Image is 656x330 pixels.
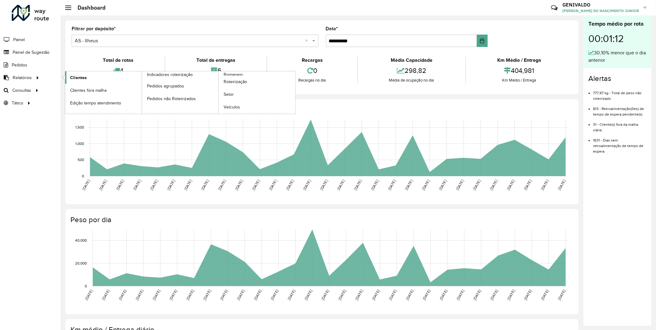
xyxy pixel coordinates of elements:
[75,261,87,265] text: 20,000
[269,77,355,83] div: Recargas no dia
[65,71,219,114] a: Indicadores roteirização
[321,289,330,301] text: [DATE]
[13,49,49,56] span: Painel de Sugestão
[12,100,23,106] span: Tático
[472,179,481,191] text: [DATE]
[360,64,464,77] div: 298,82
[186,289,195,301] text: [DATE]
[562,8,639,14] span: [PERSON_NAME] DO NASCIMENTO JUNIOR
[473,289,482,301] text: [DATE]
[219,101,295,113] a: Veículos
[219,289,228,301] text: [DATE]
[388,289,397,301] text: [DATE]
[287,289,296,301] text: [DATE]
[387,179,396,191] text: [DATE]
[70,74,87,81] span: Clientes
[13,36,25,43] span: Painel
[167,57,265,64] div: Total de entregas
[219,76,295,88] a: Roteirização
[217,179,226,191] text: [DATE]
[540,179,549,191] text: [DATE]
[183,179,192,191] text: [DATE]
[71,4,106,11] h2: Dashboard
[305,37,311,44] span: Clear all
[477,2,542,19] div: Críticas? Dúvidas? Elogios? Sugestões? Entre em contato conosco!
[147,95,196,102] span: Pedidos não Roteirizados
[142,92,219,105] a: Pedidos não Roteirizados
[12,62,27,68] span: Pedidos
[336,179,345,191] text: [DATE]
[135,289,144,301] text: [DATE]
[524,289,532,301] text: [DATE]
[439,289,448,301] text: [DATE]
[203,289,212,301] text: [DATE]
[353,179,362,191] text: [DATE]
[269,64,355,77] div: 0
[142,80,219,92] a: Pedidos agrupados
[101,289,110,301] text: [DATE]
[405,289,414,301] text: [DATE]
[360,57,464,64] div: Média Capacidade
[593,86,646,101] li: 777,97 kg - Total de peso não roteirizado
[372,289,381,301] text: [DATE]
[70,105,572,114] h4: Capacidade por dia
[422,289,431,301] text: [DATE]
[224,78,247,85] span: Roteirização
[70,87,107,94] span: Clientes fora malha
[224,104,240,110] span: Veículos
[73,64,163,77] div: 4
[540,289,549,301] text: [DATE]
[557,179,566,191] text: [DATE]
[490,289,498,301] text: [DATE]
[507,289,515,301] text: [DATE]
[72,25,116,32] label: Filtrar por depósito
[548,1,561,15] a: Contato Rápido
[562,2,639,8] h3: GENIVALDO
[142,71,296,114] a: Romaneio
[253,289,262,301] text: [DATE]
[355,289,364,301] text: [DATE]
[200,179,209,191] text: [DATE]
[13,74,32,81] span: Relatórios
[477,35,488,47] button: Choose Date
[251,179,260,191] text: [DATE]
[360,77,464,83] div: Média de ocupação no dia
[588,74,646,83] h4: Alertas
[65,84,142,96] a: Clientes fora malha
[234,179,243,191] text: [DATE]
[224,71,243,78] span: Romaneio
[489,179,498,191] text: [DATE]
[70,215,572,224] h4: Peso por dia
[73,57,163,64] div: Total de rotas
[269,57,355,64] div: Recargas
[169,289,178,301] text: [DATE]
[152,289,161,301] text: [DATE]
[523,179,532,191] text: [DATE]
[468,77,571,83] div: Km Médio / Entrega
[468,64,571,77] div: 404,981
[304,289,313,301] text: [DATE]
[65,97,142,109] a: Edição tempo atendimento
[78,158,84,162] text: 500
[70,100,121,106] span: Edição tempo atendimento
[236,289,245,301] text: [DATE]
[84,289,93,301] text: [DATE]
[506,179,515,191] text: [DATE]
[438,179,447,191] text: [DATE]
[167,64,265,77] div: 6
[147,71,193,78] span: Indicadores roteirização
[224,91,234,98] span: Setor
[75,142,84,146] text: 1,000
[99,179,107,191] text: [DATE]
[326,25,338,32] label: Data
[456,289,465,301] text: [DATE]
[588,49,646,64] div: 30,10% menor que o dia anterior
[557,289,566,301] text: [DATE]
[404,179,413,191] text: [DATE]
[82,174,84,178] text: 0
[588,28,646,49] div: 00:01:12
[65,71,142,84] a: Clientes
[455,179,464,191] text: [DATE]
[593,101,646,117] li: 813 - Retroalimentação(ões) de tempo de espera pendente(s)
[82,179,90,191] text: [DATE]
